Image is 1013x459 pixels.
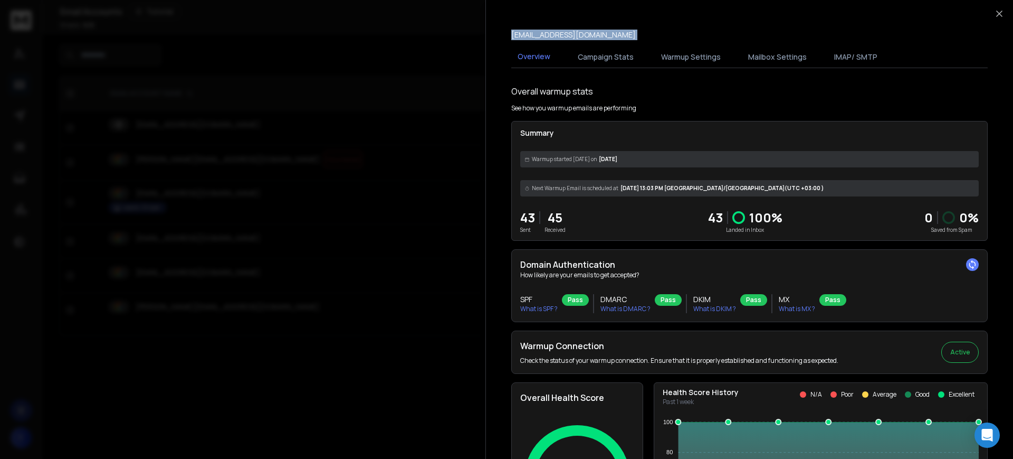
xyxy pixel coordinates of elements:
[600,294,651,305] h3: DMARC
[873,390,896,399] p: Average
[520,151,979,167] div: [DATE]
[779,294,815,305] h3: MX
[544,209,566,226] p: 45
[520,271,979,279] p: How likely are your emails to get accepted?
[655,294,682,306] div: Pass
[511,45,557,69] button: Overview
[663,398,739,406] p: Past 1 week
[520,305,558,313] p: What is SPF ?
[520,340,838,352] h2: Warmup Connection
[819,294,846,306] div: Pass
[708,226,782,234] p: Landed in Inbox
[532,184,618,192] span: Next Warmup Email is scheduled at
[571,45,640,69] button: Campaign Stats
[511,30,636,40] p: [EMAIL_ADDRESS][DOMAIN_NAME]
[655,45,727,69] button: Warmup Settings
[924,209,933,226] strong: 0
[740,294,767,306] div: Pass
[511,104,636,113] p: See how you warmup emails are performing
[708,209,723,226] p: 43
[532,155,597,163] span: Warmup started [DATE] on
[663,419,673,425] tspan: 100
[666,449,673,455] tspan: 80
[520,357,838,365] p: Check the status of your warmup connection. Ensure that it is properly established and functionin...
[520,128,979,138] p: Summary
[841,390,854,399] p: Poor
[810,390,822,399] p: N/A
[693,294,736,305] h3: DKIM
[779,305,815,313] p: What is MX ?
[520,226,535,234] p: Sent
[520,209,535,226] p: 43
[828,45,884,69] button: IMAP/ SMTP
[562,294,589,306] div: Pass
[959,209,979,226] p: 0 %
[749,209,782,226] p: 100 %
[520,294,558,305] h3: SPF
[511,85,593,98] h1: Overall warmup stats
[544,226,566,234] p: Received
[742,45,813,69] button: Mailbox Settings
[915,390,930,399] p: Good
[520,391,634,404] h2: Overall Health Score
[924,226,979,234] p: Saved from Spam
[693,305,736,313] p: What is DKIM ?
[600,305,651,313] p: What is DMARC ?
[974,423,1000,448] div: Open Intercom Messenger
[941,342,979,363] button: Active
[520,258,979,271] h2: Domain Authentication
[949,390,974,399] p: Excellent
[663,387,739,398] p: Health Score History
[520,180,979,196] div: [DATE] 13:03 PM [GEOGRAPHIC_DATA]/[GEOGRAPHIC_DATA] (UTC +03:00 )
